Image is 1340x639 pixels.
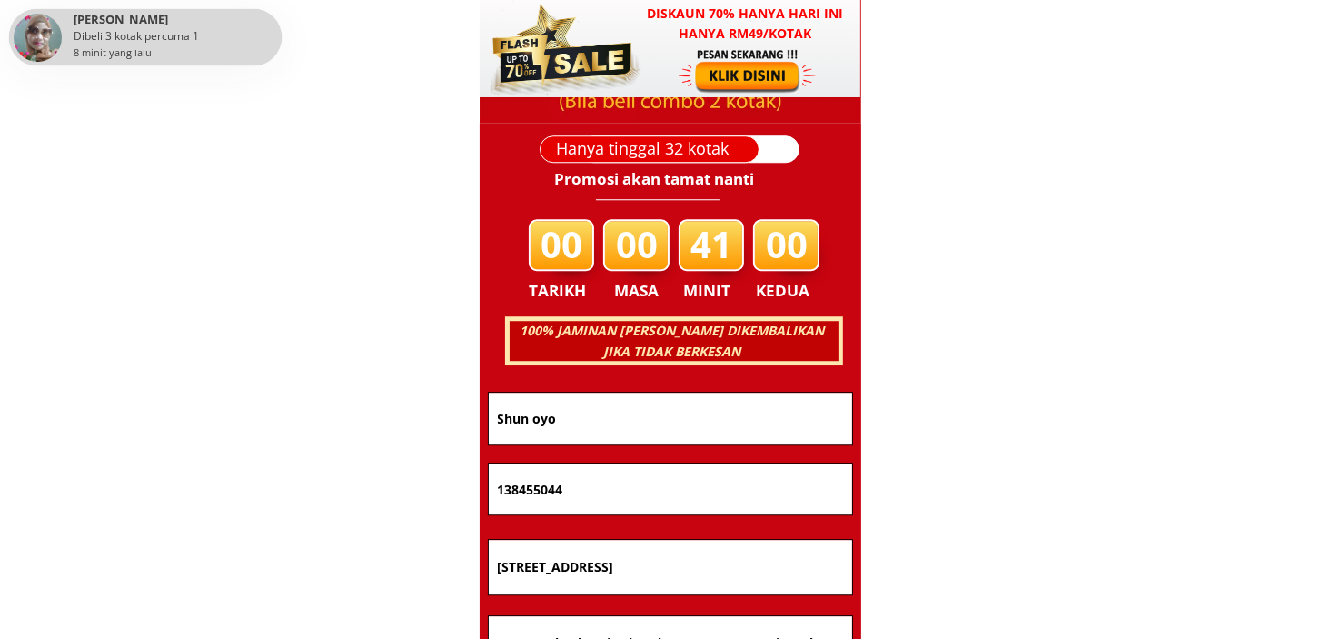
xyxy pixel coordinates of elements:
[756,278,815,304] h3: KEDUA
[556,135,738,162] h3: Hanya tinggal 32 kotak
[507,321,838,362] h3: 100% JAMINAN [PERSON_NAME] DIKEMBALIKAN JIKA TIDAK BERKESAN
[554,166,800,191] h3: Promosi akan tamat nanti
[630,4,861,45] h3: Diskaun 70% hanya hari ini hanya RM49/kotak
[606,278,668,304] h3: MASA
[493,393,848,444] input: Nama penuh
[493,464,848,514] input: Nombor Telefon Bimbit
[529,278,605,304] h3: TARIKH
[493,540,848,594] input: Alamat
[683,278,738,304] h3: MINIT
